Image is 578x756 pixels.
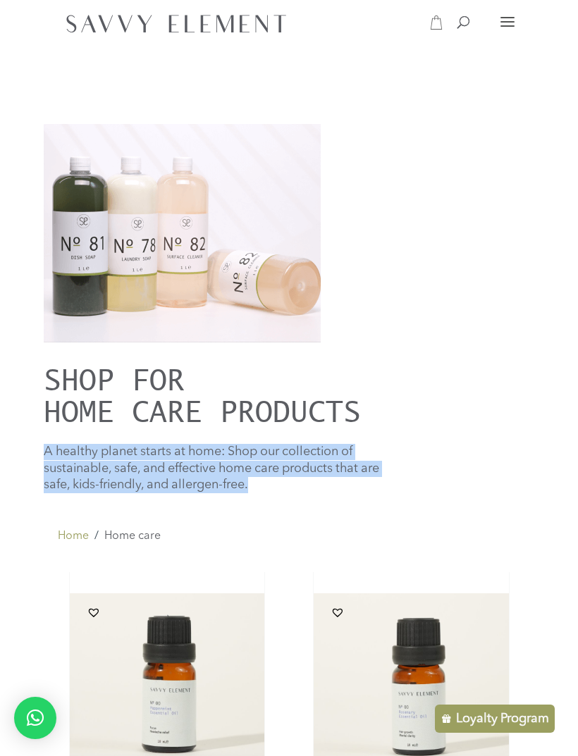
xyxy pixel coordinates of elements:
p: Loyalty Program [456,710,549,727]
a: Home [58,527,89,545]
img: shop home care products [44,124,321,342]
h2: SHOP FOR Home care products [44,364,535,434]
img: SavvyElement [61,8,292,37]
p: A healthy planet starts at home: Shop our collection of sustainable, safe, and effective home car... [44,444,398,493]
span: Home care [104,531,161,542]
span: / [94,527,99,545]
